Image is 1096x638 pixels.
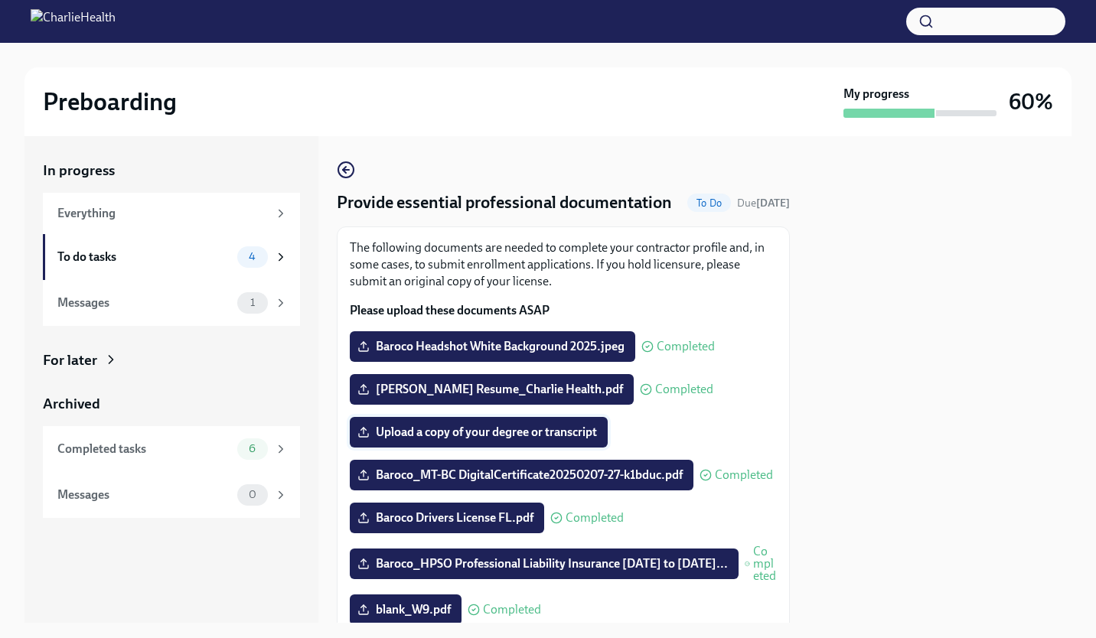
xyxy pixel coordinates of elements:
[43,161,300,181] a: In progress
[350,239,777,290] p: The following documents are needed to complete your contractor profile and, in some cases, to sub...
[240,489,266,500] span: 0
[57,441,231,457] div: Completed tasks
[737,196,790,210] span: September 4th, 2025 09:00
[350,460,693,490] label: Baroco_MT-BC DigitalCertificate20250207-27-k1bduc.pdf
[43,280,300,326] a: Messages1
[360,510,533,526] span: Baroco Drivers License FL.pdf
[350,594,462,625] label: blank_W9.pdf
[350,331,635,362] label: Baroco Headshot White Background 2025.jpeg
[337,191,672,214] h4: Provide essential professional documentation
[483,604,541,616] span: Completed
[360,467,683,483] span: Baroco_MT-BC DigitalCertificate20250207-27-k1bduc.pdf
[57,249,231,265] div: To do tasks
[753,545,777,582] span: Completed
[360,425,597,440] span: Upload a copy of your degree or transcript
[241,297,264,308] span: 1
[43,426,300,472] a: Completed tasks6
[843,86,909,103] strong: My progress
[31,9,116,34] img: CharlieHealth
[240,443,265,454] span: 6
[756,197,790,210] strong: [DATE]
[360,339,625,354] span: Baroco Headshot White Background 2025.jpeg
[655,383,713,395] span: Completed
[350,548,739,579] label: Baroco_HPSO Professional Liability Insurance [DATE] to [DATE]...
[43,350,300,370] a: For later
[350,374,634,405] label: [PERSON_NAME] Resume_Charlie Health.pdf
[360,382,623,397] span: [PERSON_NAME] Resume_Charlie Health.pdf
[350,303,550,317] strong: Please upload these documents ASAP
[43,350,97,370] div: For later
[1009,88,1053,116] h3: 60%
[43,193,300,234] a: Everything
[43,234,300,280] a: To do tasks4
[240,251,265,262] span: 4
[57,487,231,503] div: Messages
[350,417,608,448] label: Upload a copy of your degree or transcript
[57,205,268,222] div: Everything
[715,469,773,481] span: Completed
[360,556,728,571] span: Baroco_HPSO Professional Liability Insurance [DATE] to [DATE]...
[566,512,624,524] span: Completed
[350,503,544,533] label: Baroco Drivers License FL.pdf
[687,197,731,209] span: To Do
[43,394,300,414] a: Archived
[657,340,715,353] span: Completed
[57,295,231,311] div: Messages
[43,86,177,117] h2: Preboarding
[43,472,300,518] a: Messages0
[737,197,790,210] span: Due
[360,602,451,617] span: blank_W9.pdf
